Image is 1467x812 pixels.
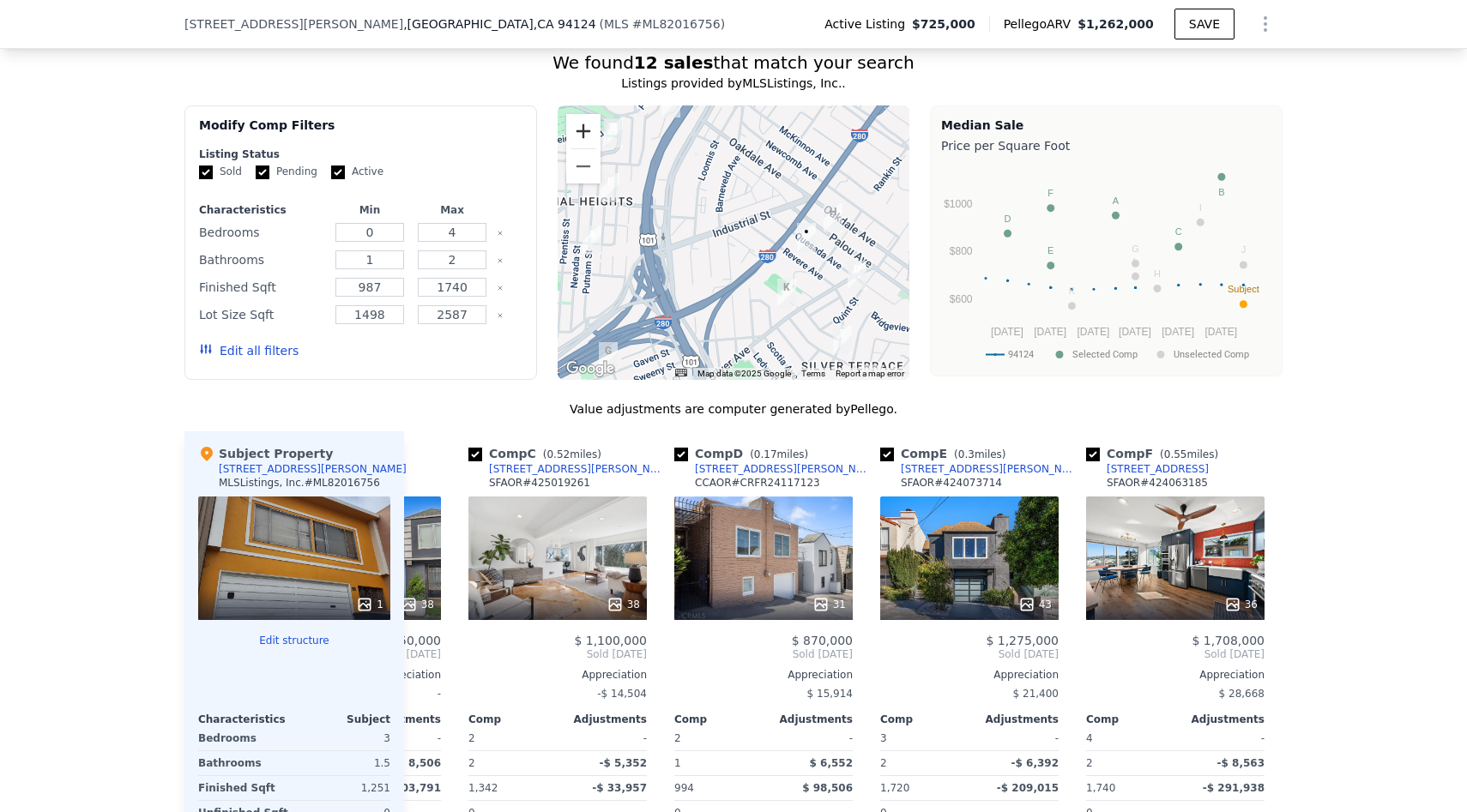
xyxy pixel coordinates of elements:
input: Active [331,165,345,179]
div: Comp [468,713,558,726]
button: SAVE [1174,9,1235,39]
div: 2022 Palou Ave [824,203,842,232]
div: SFAOR # 424063185 [1107,476,1208,490]
div: Subject [294,713,390,726]
div: Comp F [1086,445,1225,462]
span: Sold [DATE] [1086,647,1265,661]
input: Sold [199,165,213,179]
text: [DATE] [1119,326,1151,338]
img: Google [562,358,619,380]
span: 2 [468,732,475,744]
text: [DATE] [991,326,1023,338]
div: - [1179,726,1265,750]
div: [STREET_ADDRESS] [1107,462,1209,476]
span: $ 1,150,000 [368,634,441,647]
button: Zoom in [566,114,601,148]
div: [STREET_ADDRESS][PERSON_NAME] [489,462,667,476]
div: MLSListings, Inc. # ML82016756 [219,476,380,490]
span: [STREET_ADDRESS][PERSON_NAME] [184,15,403,33]
span: -$ 209,015 [997,782,1059,794]
div: Characteristics [199,203,325,217]
span: $ 1,275,000 [986,634,1059,647]
span: Pellego ARV [1004,15,1078,33]
div: Price per Square Foot [941,134,1271,158]
a: Open this area in Google Maps (opens a new window) [562,358,619,380]
div: 2119 Thomas Ave [777,279,796,308]
div: 38 [607,596,640,613]
div: Subject Property [198,445,333,462]
span: 4 [1086,732,1093,744]
button: Clear [497,312,504,319]
div: Median Sale [941,117,1271,134]
input: Pending [256,165,269,179]
svg: A chart. [941,158,1271,372]
span: -$ 291,938 [1203,782,1265,794]
div: Value adjustments are computer generated by Pellego . [184,400,1283,418]
span: 0.55 [1164,448,1187,460]
text: H [1154,268,1161,279]
text: [DATE] [1162,326,1194,338]
div: Adjustments [764,713,853,726]
div: Characteristics [198,713,294,726]
span: ( miles) [947,448,1012,460]
div: 210 Gaven St [599,342,618,371]
div: Max [414,203,490,217]
span: $ 103,791 [383,782,441,794]
span: -$ 33,957 [592,782,647,794]
strong: 12 sales [634,52,714,73]
div: [STREET_ADDRESS][PERSON_NAME] [695,462,873,476]
span: , [GEOGRAPHIC_DATA] [403,15,595,33]
span: $ 21,400 [1013,688,1059,700]
a: [STREET_ADDRESS][PERSON_NAME] [674,462,873,476]
div: 2 [1086,751,1172,775]
div: - [561,726,647,750]
text: [DATE] [1034,326,1066,338]
span: , CA 94124 [534,17,596,31]
div: Bedrooms [199,220,325,244]
div: Comp E [880,445,1013,462]
span: $ 1,100,000 [574,634,647,647]
span: 3 [880,732,887,744]
text: I [1199,202,1202,213]
span: $ 15,914 [807,688,853,700]
span: $ 1,708,000 [1192,634,1265,647]
button: Clear [497,285,504,292]
text: C [1175,226,1182,237]
div: [STREET_ADDRESS][PERSON_NAME] [219,462,407,476]
div: Finished Sqft [199,275,325,299]
div: Modify Comp Filters [199,117,522,147]
div: 1,251 [298,776,390,800]
span: $ 98,506 [802,782,853,794]
div: We found that match your search [184,51,1283,75]
text: A [1113,195,1120,206]
div: 2 [880,751,966,775]
div: 127 Putnam St [583,226,601,255]
button: Clear [497,257,504,264]
div: Adjustments [969,713,1059,726]
label: Pending [256,165,317,179]
span: -$ 5,352 [600,757,647,769]
div: 2 [468,751,554,775]
div: ( ) [600,15,726,33]
span: Sold [DATE] [468,647,647,661]
div: 198 Bradford St [601,173,619,202]
div: 1.5 [298,751,390,775]
text: Unselected Comp [1174,349,1249,360]
span: MLS [604,17,629,31]
text: K [1069,286,1076,296]
div: Comp C [468,445,608,462]
text: $600 [950,293,973,305]
div: 43 [1018,596,1052,613]
label: Active [331,165,383,179]
div: Comp [880,713,969,726]
span: $ 6,552 [810,757,853,769]
span: 2 [674,732,681,744]
div: Min [332,203,407,217]
div: 1 [356,596,383,613]
span: 0.17 [754,448,777,460]
div: Appreciation [674,668,853,682]
text: Subject [1228,284,1259,294]
div: Adjustments [558,713,647,726]
text: G [1132,244,1139,254]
